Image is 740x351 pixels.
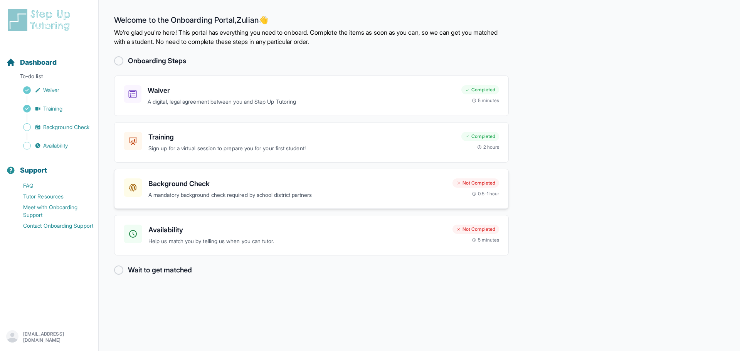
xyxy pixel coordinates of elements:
[148,132,455,143] h3: Training
[148,97,455,106] p: A digital, legal agreement between you and Step Up Tutoring
[148,85,455,96] h3: Waiver
[43,105,63,113] span: Training
[6,122,98,133] a: Background Check
[148,178,446,189] h3: Background Check
[6,57,57,68] a: Dashboard
[472,97,499,104] div: 5 minutes
[461,132,499,141] div: Completed
[20,165,47,176] span: Support
[3,45,95,71] button: Dashboard
[472,237,499,243] div: 5 minutes
[472,191,499,197] div: 0.5-1 hour
[6,330,92,344] button: [EMAIL_ADDRESS][DOMAIN_NAME]
[6,140,98,151] a: Availability
[43,86,59,94] span: Waiver
[6,85,98,96] a: Waiver
[128,55,186,66] h2: Onboarding Steps
[20,57,57,68] span: Dashboard
[6,180,98,191] a: FAQ
[6,103,98,114] a: Training
[461,85,499,94] div: Completed
[23,331,92,343] p: [EMAIL_ADDRESS][DOMAIN_NAME]
[128,265,192,275] h2: Wait to get matched
[114,28,509,46] p: We're glad you're here! This portal has everything you need to onboard. Complete the items as soo...
[148,237,446,246] p: Help us match you by telling us when you can tutor.
[43,123,89,131] span: Background Check
[477,144,499,150] div: 2 hours
[452,225,499,234] div: Not Completed
[114,122,509,163] a: TrainingSign up for a virtual session to prepare you for your first student!Completed2 hours
[114,76,509,116] a: WaiverA digital, legal agreement between you and Step Up TutoringCompleted5 minutes
[452,178,499,188] div: Not Completed
[6,8,75,32] img: logo
[3,72,95,83] p: To-do list
[148,191,446,200] p: A mandatory background check required by school district partners
[3,153,95,179] button: Support
[148,225,446,235] h3: Availability
[43,142,68,149] span: Availability
[6,220,98,231] a: Contact Onboarding Support
[148,144,455,153] p: Sign up for a virtual session to prepare you for your first student!
[114,215,509,255] a: AvailabilityHelp us match you by telling us when you can tutor.Not Completed5 minutes
[6,202,98,220] a: Meet with Onboarding Support
[6,191,98,202] a: Tutor Resources
[114,15,509,28] h2: Welcome to the Onboarding Portal, Zulian 👋
[114,169,509,209] a: Background CheckA mandatory background check required by school district partnersNot Completed0.5...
